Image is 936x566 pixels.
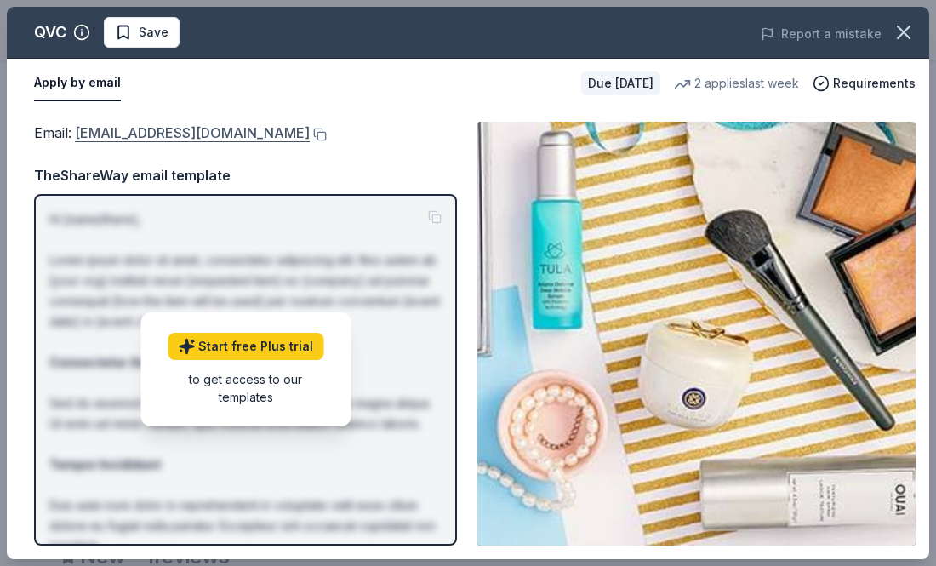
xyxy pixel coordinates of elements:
div: TheShareWay email template [34,164,457,186]
a: [EMAIL_ADDRESS][DOMAIN_NAME] [75,122,310,144]
strong: Tempor Incididunt [49,457,161,472]
span: Save [139,22,168,43]
div: to get access to our templates [168,370,323,406]
img: Image for QVC [477,122,916,546]
span: Requirements [833,73,916,94]
a: Start free Plus trial [168,333,323,360]
button: Apply by email [34,66,121,101]
button: Requirements [813,73,916,94]
div: Due [DATE] [581,71,660,95]
div: QVC [34,19,66,46]
span: Email : [34,124,310,141]
button: Save [104,17,180,48]
button: Report a mistake [761,24,882,44]
div: 2 applies last week [674,73,799,94]
strong: Consectetur Adipiscing [49,355,196,369]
